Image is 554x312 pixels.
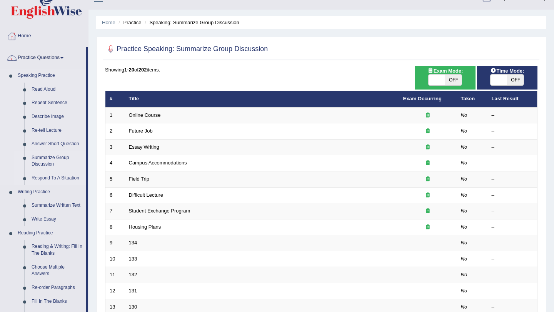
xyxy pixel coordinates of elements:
[461,192,467,198] em: No
[105,251,125,267] td: 10
[28,151,86,171] a: Summarize Group Discussion
[492,112,533,119] div: –
[492,176,533,183] div: –
[403,192,452,199] div: Exam occurring question
[492,159,533,167] div: –
[492,256,533,263] div: –
[28,96,86,110] a: Repeat Sentence
[129,160,187,166] a: Campus Accommodations
[125,91,399,107] th: Title
[461,304,467,310] em: No
[105,219,125,235] td: 8
[461,144,467,150] em: No
[129,112,161,118] a: Online Course
[461,272,467,277] em: No
[14,226,86,240] a: Reading Practice
[403,96,442,101] a: Exam Occurring
[28,212,86,226] a: Write Essay
[457,91,487,107] th: Taken
[0,25,88,45] a: Home
[461,128,467,134] em: No
[507,75,524,85] span: OFF
[105,171,125,188] td: 5
[461,240,467,246] em: No
[129,288,137,294] a: 131
[105,91,125,107] th: #
[403,176,452,183] div: Exam occurring question
[28,124,86,138] a: Re-tell Lecture
[105,203,125,219] td: 7
[129,176,149,182] a: Field Trip
[492,192,533,199] div: –
[129,240,137,246] a: 134
[129,272,137,277] a: 132
[28,281,86,295] a: Re-order Paragraphs
[424,67,466,75] span: Exam Mode:
[105,267,125,283] td: 11
[129,304,137,310] a: 130
[105,283,125,299] td: 12
[129,208,190,214] a: Student Exchange Program
[105,107,125,123] td: 1
[129,192,163,198] a: Difficult Lecture
[28,261,86,281] a: Choose Multiple Answers
[129,224,161,230] a: Housing Plans
[124,67,134,73] b: 1-20
[105,235,125,251] td: 9
[28,83,86,96] a: Read Aloud
[105,155,125,171] td: 4
[492,271,533,279] div: –
[492,287,533,295] div: –
[28,240,86,260] a: Reading & Writing: Fill In The Blanks
[143,19,239,26] li: Speaking: Summarize Group Discussion
[461,112,467,118] em: No
[105,123,125,139] td: 2
[403,112,452,119] div: Exam occurring question
[492,224,533,231] div: –
[492,128,533,135] div: –
[129,256,137,262] a: 133
[492,239,533,247] div: –
[461,224,467,230] em: No
[102,20,115,25] a: Home
[105,66,537,73] div: Showing of items.
[0,47,86,66] a: Practice Questions
[117,19,141,26] li: Practice
[28,137,86,151] a: Answer Short Question
[492,207,533,215] div: –
[105,139,125,155] td: 3
[129,144,159,150] a: Essay Writing
[403,128,452,135] div: Exam occurring question
[415,66,475,90] div: Show exams occurring in exams
[105,187,125,203] td: 6
[461,288,467,294] em: No
[14,69,86,83] a: Speaking Practice
[461,160,467,166] em: No
[28,295,86,309] a: Fill In The Blanks
[105,43,268,55] h2: Practice Speaking: Summarize Group Discussion
[403,144,452,151] div: Exam occurring question
[403,159,452,167] div: Exam occurring question
[14,185,86,199] a: Writing Practice
[28,199,86,212] a: Summarize Written Text
[28,171,86,185] a: Respond To A Situation
[461,176,467,182] em: No
[461,208,467,214] em: No
[129,128,153,134] a: Future Job
[403,224,452,231] div: Exam occurring question
[28,110,86,124] a: Describe Image
[445,75,462,85] span: OFF
[461,256,467,262] em: No
[492,304,533,311] div: –
[487,91,537,107] th: Last Result
[403,207,452,215] div: Exam occurring question
[492,144,533,151] div: –
[138,67,147,73] b: 202
[487,67,527,75] span: Time Mode:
